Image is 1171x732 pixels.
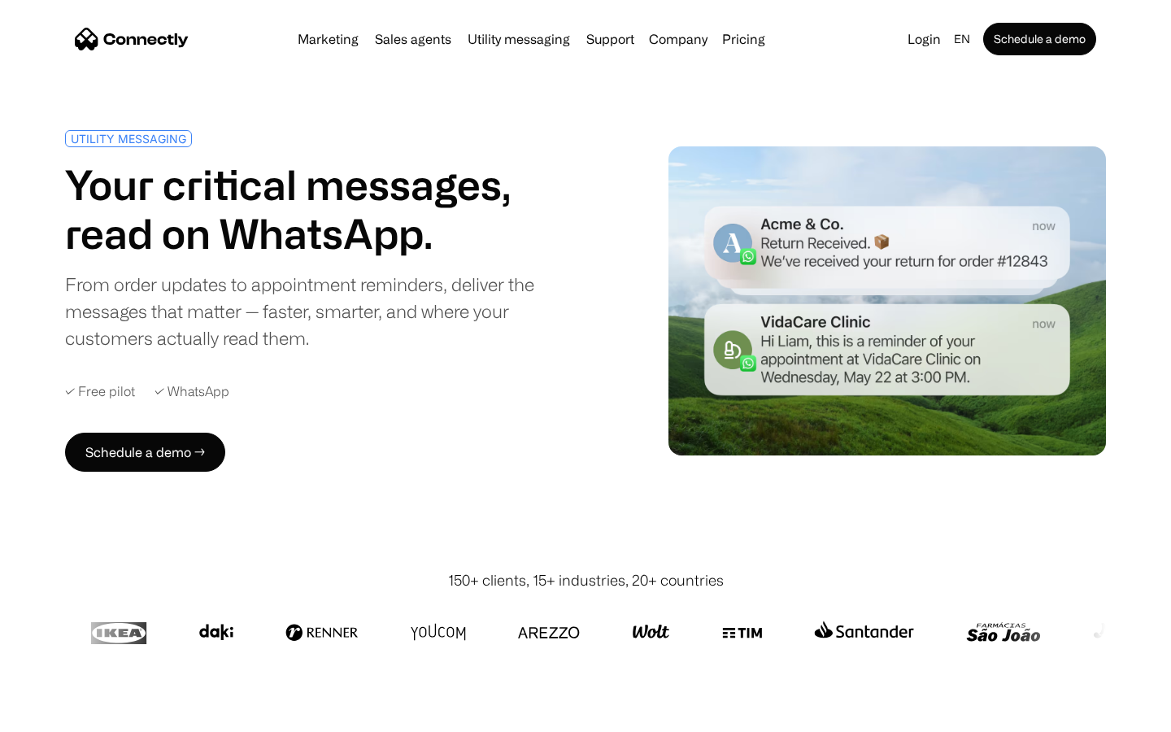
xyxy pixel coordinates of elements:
div: UTILITY MESSAGING [71,133,186,145]
div: 150+ clients, 15+ industries, 20+ countries [448,569,724,591]
a: Schedule a demo [983,23,1096,55]
ul: Language list [33,704,98,726]
a: Utility messaging [461,33,577,46]
a: Marketing [291,33,365,46]
div: ✓ WhatsApp [155,384,229,399]
a: Login [901,28,947,50]
a: Sales agents [368,33,458,46]
aside: Language selected: English [16,702,98,726]
div: ✓ Free pilot [65,384,135,399]
div: en [954,28,970,50]
a: Pricing [716,33,772,46]
a: Schedule a demo → [65,433,225,472]
a: Support [580,33,641,46]
div: Company [649,28,707,50]
h1: Your critical messages, read on WhatsApp. [65,160,579,258]
div: From order updates to appointment reminders, deliver the messages that matter — faster, smarter, ... [65,271,579,351]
